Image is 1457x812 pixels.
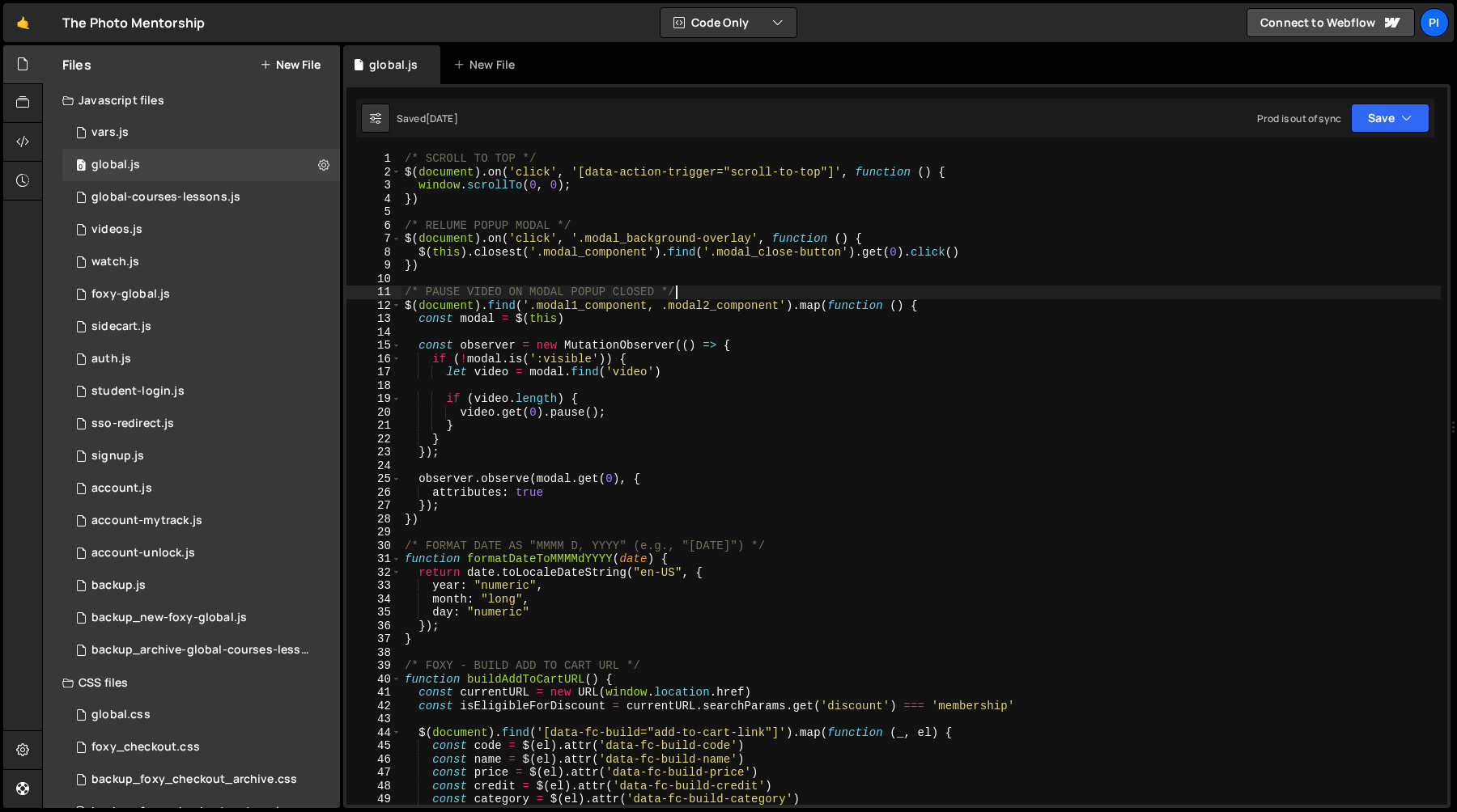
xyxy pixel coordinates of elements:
[62,472,340,505] div: 13533/34220.js
[1247,8,1415,37] a: Connect to Webflow
[62,246,340,278] div: 13533/38527.js
[91,255,139,269] div: watch.js
[346,486,401,500] div: 26
[346,713,401,726] div: 43
[62,505,340,537] div: 13533/38628.js
[346,366,401,379] div: 17
[62,375,340,408] div: 13533/46953.js
[426,112,458,125] div: [DATE]
[62,116,340,149] div: 13533/38978.js
[62,731,340,763] div: 13533/38507.css
[346,285,401,299] div: 11
[346,499,401,513] div: 27
[346,219,401,233] div: 6
[346,686,401,700] div: 41
[91,158,140,172] div: global.js
[346,620,401,633] div: 36
[346,353,401,366] div: 16
[43,666,340,699] div: CSS files
[91,449,144,463] div: signup.js
[346,513,401,527] div: 28
[62,214,340,246] div: 13533/42246.js
[91,417,174,431] div: sso-redirect.js
[62,763,340,796] div: 13533/44030.css
[62,699,340,731] div: 13533/35489.css
[62,311,340,343] div: 13533/43446.js
[346,179,401,192] div: 3
[346,739,401,753] div: 45
[346,673,401,687] div: 40
[91,125,129,140] div: vars.js
[346,700,401,713] div: 42
[346,433,401,446] div: 22
[91,384,185,399] div: student-login.js
[43,84,340,116] div: Javascript files
[346,379,401,393] div: 18
[346,766,401,780] div: 47
[346,472,401,486] div: 25
[346,753,401,767] div: 46
[62,343,340,375] div: 13533/34034.js
[91,190,240,205] div: global-courses-lessons.js
[91,352,131,366] div: auth.js
[346,606,401,620] div: 35
[346,579,401,593] div: 33
[62,13,205,32] div: The Photo Mentorship
[76,160,86,173] span: 0
[346,192,401,206] div: 4
[62,537,340,569] div: 13533/41206.js
[346,406,401,420] div: 20
[62,634,346,666] div: 13533/43968.js
[369,57,418,73] div: global.js
[91,643,315,658] div: backup_archive-global-courses-lessons.js
[346,459,401,473] div: 24
[91,546,195,560] div: account-unlock.js
[1420,8,1449,37] div: Pi
[91,772,297,787] div: backup_foxy_checkout_archive.css
[453,57,521,73] div: New File
[346,326,401,340] div: 14
[62,149,340,181] div: 13533/39483.js
[91,319,151,334] div: sidecart.js
[62,181,340,214] div: 13533/35292.js
[91,287,170,302] div: foxy-global.js
[346,552,401,566] div: 31
[91,514,202,528] div: account-mytrack.js
[346,232,401,246] div: 7
[397,112,458,125] div: Saved
[62,569,340,602] div: 13533/45031.js
[346,646,401,660] div: 38
[1257,112,1341,125] div: Prod is out of sync
[346,339,401,353] div: 15
[346,152,401,166] div: 1
[346,566,401,580] div: 32
[346,793,401,806] div: 49
[3,3,43,42] a: 🤙
[346,632,401,646] div: 37
[346,446,401,459] div: 23
[91,611,247,625] div: backup_new-foxy-global.js
[91,740,200,755] div: foxy_checkout.css
[62,56,91,74] h2: Files
[346,659,401,673] div: 39
[1351,104,1429,133] button: Save
[91,222,142,237] div: videos.js
[346,526,401,539] div: 29
[91,578,146,593] div: backup.js
[346,259,401,273] div: 9
[346,166,401,180] div: 2
[346,539,401,553] div: 30
[346,299,401,313] div: 12
[62,278,340,311] div: 13533/34219.js
[346,593,401,607] div: 34
[346,392,401,406] div: 19
[346,419,401,433] div: 21
[346,312,401,326] div: 13
[661,8,796,37] button: Code Only
[62,440,340,472] div: 13533/35364.js
[91,708,151,722] div: global.css
[346,205,401,219] div: 5
[346,780,401,793] div: 48
[346,273,401,286] div: 10
[91,481,152,496] div: account.js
